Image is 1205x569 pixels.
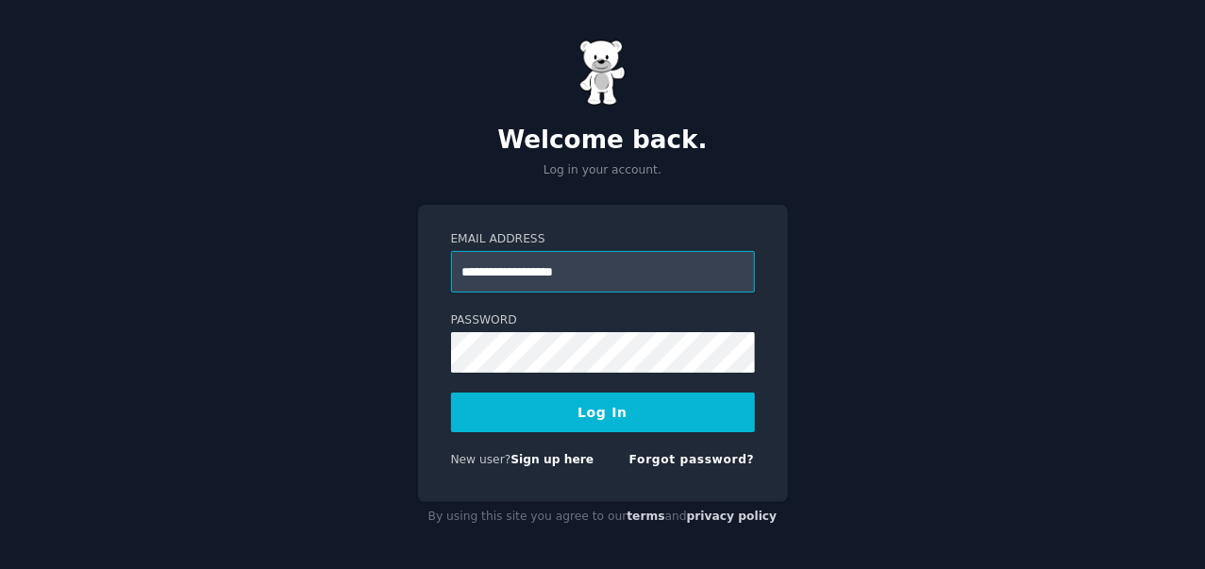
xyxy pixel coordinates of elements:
[579,40,627,106] img: Gummy Bear
[451,453,511,466] span: New user?
[451,231,755,248] label: Email Address
[687,510,778,523] a: privacy policy
[627,510,664,523] a: terms
[451,393,755,432] button: Log In
[418,502,788,532] div: By using this site you agree to our and
[418,162,788,179] p: Log in your account.
[451,312,755,329] label: Password
[629,453,755,466] a: Forgot password?
[418,126,788,156] h2: Welcome back.
[510,453,594,466] a: Sign up here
